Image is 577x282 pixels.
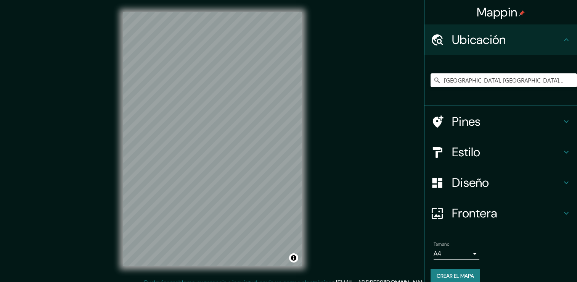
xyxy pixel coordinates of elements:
div: Diseño [424,167,577,198]
div: Pines [424,106,577,137]
div: Ubicación [424,24,577,55]
h4: Pines [452,114,562,129]
input: Elige tu ciudad o área [431,73,577,87]
label: Tamaño [434,241,449,248]
h4: Frontera [452,206,562,221]
h4: Ubicación [452,32,562,47]
font: Crear el mapa [437,271,474,281]
img: pin-icon.png [519,10,525,16]
div: Estilo [424,137,577,167]
div: Frontera [424,198,577,229]
h4: Estilo [452,144,562,160]
h4: Diseño [452,175,562,190]
div: A4 [434,248,479,260]
font: Mappin [477,4,518,20]
button: Alternar atribución [289,253,298,263]
canvas: Mapa [123,12,302,266]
